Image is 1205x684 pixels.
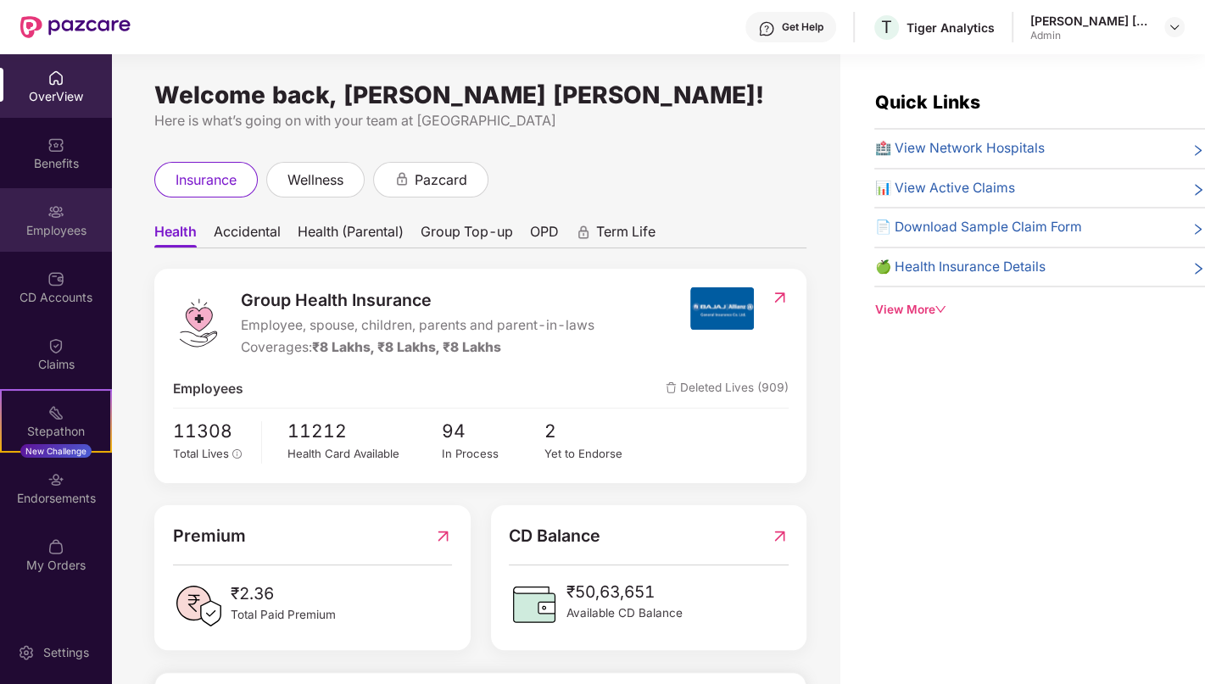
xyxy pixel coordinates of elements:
[771,289,789,306] img: RedirectIcon
[154,110,806,131] div: Here is what’s going on with your team at [GEOGRAPHIC_DATA]
[1191,142,1205,159] span: right
[231,581,336,606] span: ₹2.36
[173,417,250,445] span: 11308
[38,644,94,661] div: Settings
[173,581,224,631] img: PaidPremiumIcon
[2,423,110,440] div: Stepathon
[1191,260,1205,278] span: right
[47,471,64,488] img: svg+xml;base64,PHN2ZyBpZD0iRW5kb3JzZW1lbnRzIiB4bWxucz0iaHR0cDovL3d3dy53My5vcmcvMjAwMC9zdmciIHdpZH...
[874,257,1045,278] span: 🍏 Health Insurance Details
[173,379,243,400] span: Employees
[874,138,1044,159] span: 🏥 View Network Hospitals
[874,217,1081,238] span: 📄 Download Sample Claim Form
[690,287,754,330] img: insurerIcon
[287,170,343,191] span: wellness
[20,16,131,38] img: New Pazcare Logo
[241,337,594,359] div: Coverages:
[666,382,677,393] img: deleteIcon
[47,538,64,555] img: svg+xml;base64,PHN2ZyBpZD0iTXlfT3JkZXJzIiBkYXRhLW5hbWU9Ik15IE9yZGVycyIgeG1sbnM9Imh0dHA6Ly93d3cudz...
[241,287,594,314] span: Group Health Insurance
[20,444,92,458] div: New Challenge
[232,449,243,459] span: info-circle
[758,20,775,37] img: svg+xml;base64,PHN2ZyBpZD0iSGVscC0zMngzMiIgeG1sbnM9Imh0dHA6Ly93d3cudzMub3JnLzIwMDAvc3ZnIiB3aWR0aD...
[176,170,237,191] span: insurance
[173,523,246,549] span: Premium
[596,223,655,247] span: Term Life
[442,417,544,445] span: 94
[576,225,591,240] div: animation
[298,223,404,247] span: Health (Parental)
[434,523,452,549] img: RedirectIcon
[287,417,442,445] span: 11212
[214,223,281,247] span: Accidental
[1030,29,1149,42] div: Admin
[47,136,64,153] img: svg+xml;base64,PHN2ZyBpZD0iQmVuZWZpdHMiIHhtbG5zPSJodHRwOi8vd3d3LnczLm9yZy8yMDAwL3N2ZyIgd2lkdGg9Ij...
[509,523,600,549] span: CD Balance
[421,223,513,247] span: Group Top-up
[231,606,336,624] span: Total Paid Premium
[394,171,410,186] div: animation
[874,178,1014,199] span: 📊 View Active Claims
[1168,20,1181,34] img: svg+xml;base64,PHN2ZyBpZD0iRHJvcGRvd24tMzJ4MzIiIHhtbG5zPSJodHRwOi8vd3d3LnczLm9yZy8yMDAwL3N2ZyIgd2...
[47,203,64,220] img: svg+xml;base64,PHN2ZyBpZD0iRW1wbG95ZWVzIiB4bWxucz0iaHR0cDovL3d3dy53My5vcmcvMjAwMC9zdmciIHdpZHRoPS...
[666,379,789,400] span: Deleted Lives (909)
[154,88,806,102] div: Welcome back, [PERSON_NAME] [PERSON_NAME]!
[544,417,647,445] span: 2
[47,404,64,421] img: svg+xml;base64,PHN2ZyB4bWxucz0iaHR0cDovL3d3dy53My5vcmcvMjAwMC9zdmciIHdpZHRoPSIyMSIgaGVpZ2h0PSIyMC...
[415,170,467,191] span: pazcard
[771,523,789,549] img: RedirectIcon
[241,315,594,336] span: Employee, spouse, children, parents and parent-in-laws
[544,445,647,463] div: Yet to Endorse
[47,70,64,86] img: svg+xml;base64,PHN2ZyBpZD0iSG9tZSIgeG1sbnM9Imh0dHA6Ly93d3cudzMub3JnLzIwMDAvc3ZnIiB3aWR0aD0iMjAiIG...
[874,301,1205,319] div: View More
[782,20,823,34] div: Get Help
[1030,13,1149,29] div: [PERSON_NAME] [PERSON_NAME]
[934,303,946,315] span: down
[47,337,64,354] img: svg+xml;base64,PHN2ZyBpZD0iQ2xhaW0iIHhtbG5zPSJodHRwOi8vd3d3LnczLm9yZy8yMDAwL3N2ZyIgd2lkdGg9IjIwIi...
[881,17,892,37] span: T
[874,91,979,113] span: Quick Links
[312,339,501,355] span: ₹8 Lakhs, ₹8 Lakhs, ₹8 Lakhs
[509,579,560,630] img: CDBalanceIcon
[530,223,559,247] span: OPD
[154,223,197,247] span: Health
[907,19,995,36] div: Tiger Analytics
[1191,220,1205,238] span: right
[173,298,224,348] img: logo
[442,445,544,463] div: In Process
[566,604,683,622] span: Available CD Balance
[173,447,229,460] span: Total Lives
[566,579,683,604] span: ₹50,63,651
[18,644,35,661] img: svg+xml;base64,PHN2ZyBpZD0iU2V0dGluZy0yMHgyMCIgeG1sbnM9Imh0dHA6Ly93d3cudzMub3JnLzIwMDAvc3ZnIiB3aW...
[47,270,64,287] img: svg+xml;base64,PHN2ZyBpZD0iQ0RfQWNjb3VudHMiIGRhdGEtbmFtZT0iQ0QgQWNjb3VudHMiIHhtbG5zPSJodHRwOi8vd3...
[287,445,442,463] div: Health Card Available
[1191,181,1205,199] span: right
